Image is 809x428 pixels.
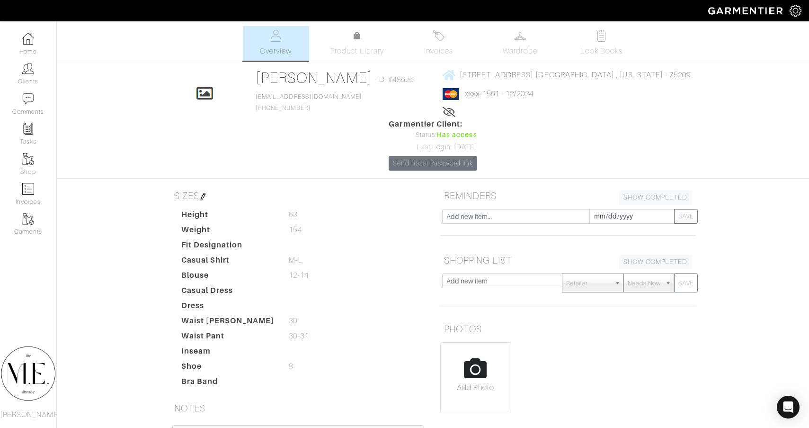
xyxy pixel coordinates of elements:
[442,209,590,224] input: Add new item...
[619,190,692,205] a: SHOW COMPLETED
[22,213,34,225] img: garments-icon-b7da505a4dc4fd61783c78ac3ca0ef83fa9d6f193b1c9dc38574b1d14d53ca28.png
[289,361,293,372] span: 8
[260,46,292,57] span: Overview
[22,33,34,45] img: dashboard-icon-dbcd8f5a0b271acd01030246c82b418ddd0df26cd7fceb0bd07c9910d44c42f6.png
[674,209,698,224] button: SAVE
[674,273,698,292] button: SAVE
[199,193,207,200] img: pen-cf24a1663064a2ec1b9c1bd2387e9de7a2fa800b781884d57f21acf72779bad2.png
[377,74,414,85] span: ID: #48626
[243,26,309,61] a: Overview
[389,142,477,153] div: Last Login: [DATE]
[289,209,297,220] span: 63
[424,46,453,57] span: Invoices
[440,186,696,205] h5: REMINDERS
[256,93,362,111] span: [PHONE_NUMBER]
[174,209,282,224] dt: Height
[289,270,308,281] span: 12-14
[406,26,472,61] a: Invoices
[465,90,534,98] a: xxxx-1561 - 12/2024
[174,315,282,330] dt: Waist [PERSON_NAME]
[22,123,34,135] img: reminder-icon-8004d30b9f0a5d33ae49ab947aed9ed385cf756f9e5892f1edd6e32f2345188e.png
[22,153,34,165] img: garments-icon-b7da505a4dc4fd61783c78ac3ca0ef83fa9d6f193b1c9dc38574b1d14d53ca28.png
[440,251,696,270] h5: SHOPPING LIST
[330,46,384,57] span: Product Library
[440,319,696,338] h5: PHOTOS
[389,156,477,171] a: Send Reset Password link
[174,239,282,255] dt: Fit Designation
[174,300,282,315] dt: Dress
[580,46,622,57] span: Look Books
[174,255,282,270] dt: Casual Shirt
[569,26,635,61] a: Look Books
[289,315,297,327] span: 30
[289,330,308,342] span: 30-31
[433,30,445,42] img: orders-27d20c2124de7fd6de4e0e44c1d41de31381a507db9b33961299e4e07d508b8c.svg
[703,2,790,19] img: garmentier-logo-header-white-b43fb05a5012e4ada735d5af1a66efaba907eab6374d6393d1fbf88cb4ef424d.png
[389,118,477,130] span: Garmentier Client:
[487,26,553,61] a: Wardrobe
[22,93,34,105] img: comment-icon-a0a6a9ef722e966f86d9cbdc48e553b5cf19dbc54f86b18d962a5391bc8f6eb6.png
[324,30,391,57] a: Product Library
[174,361,282,376] dt: Shoe
[170,399,426,418] h5: NOTES
[22,183,34,195] img: orders-icon-0abe47150d42831381b5fb84f609e132dff9fe21cb692f30cb5eec754e2cba89.png
[289,255,302,266] span: M-L
[174,346,282,361] dt: Inseam
[443,69,691,81] a: [STREET_ADDRESS] [GEOGRAPHIC_DATA] , [US_STATE] - 75209
[619,255,692,269] a: SHOW COMPLETED
[174,285,282,300] dt: Casual Dress
[174,270,282,285] dt: Blouse
[442,273,563,288] input: Add new item
[174,376,282,391] dt: Bra Band
[460,71,691,79] span: [STREET_ADDRESS] [GEOGRAPHIC_DATA] , [US_STATE] - 75209
[256,93,362,100] a: [EMAIL_ADDRESS][DOMAIN_NAME]
[389,130,477,140] div: Status:
[596,30,607,42] img: todo-9ac3debb85659649dc8f770b8b6100bb5dab4b48dedcbae339e5042a72dfd3cc.svg
[436,130,477,140] span: Has access
[503,46,537,57] span: Wardrobe
[566,274,611,293] span: Retailer
[174,330,282,346] dt: Waist Pant
[174,224,282,239] dt: Weight
[443,88,459,100] img: mastercard-2c98a0d54659f76b027c6839bea21931c3e23d06ea5b2b5660056f2e14d2f154.png
[514,30,526,42] img: wardrobe-487a4870c1b7c33e795ec22d11cfc2ed9d08956e64fb3008fe2437562e282088.svg
[790,5,801,17] img: gear-icon-white-bd11855cb880d31180b6d7d6211b90ccbf57a29d726f0c71d8c61bd08dd39cc2.png
[22,63,34,74] img: clients-icon-6bae9207a08558b7cb47a8932f037763ab4055f8c8b6bfacd5dc20c3e0201464.png
[256,69,373,86] a: [PERSON_NAME]
[777,396,800,419] div: Open Intercom Messenger
[289,224,302,236] span: 154
[270,30,282,42] img: basicinfo-40fd8af6dae0f16599ec9e87c0ef1c0a1fdea2edbe929e3d69a839185d80c458.svg
[170,186,426,205] h5: SIZES
[628,274,661,293] span: Needs Now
